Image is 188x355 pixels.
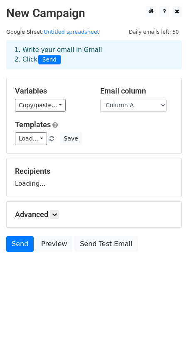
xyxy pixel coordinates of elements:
[74,236,138,252] a: Send Test Email
[15,132,47,145] a: Load...
[60,132,82,145] button: Save
[6,236,34,252] a: Send
[36,236,72,252] a: Preview
[6,6,182,20] h2: New Campaign
[126,29,182,35] a: Daily emails left: 50
[15,99,66,112] a: Copy/paste...
[15,167,173,176] h5: Recipients
[44,29,99,35] a: Untitled spreadsheet
[15,167,173,188] div: Loading...
[15,210,173,219] h5: Advanced
[38,55,61,65] span: Send
[8,45,180,64] div: 1. Write your email in Gmail 2. Click
[6,29,99,35] small: Google Sheet:
[126,27,182,37] span: Daily emails left: 50
[15,120,51,129] a: Templates
[15,86,88,96] h5: Variables
[100,86,173,96] h5: Email column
